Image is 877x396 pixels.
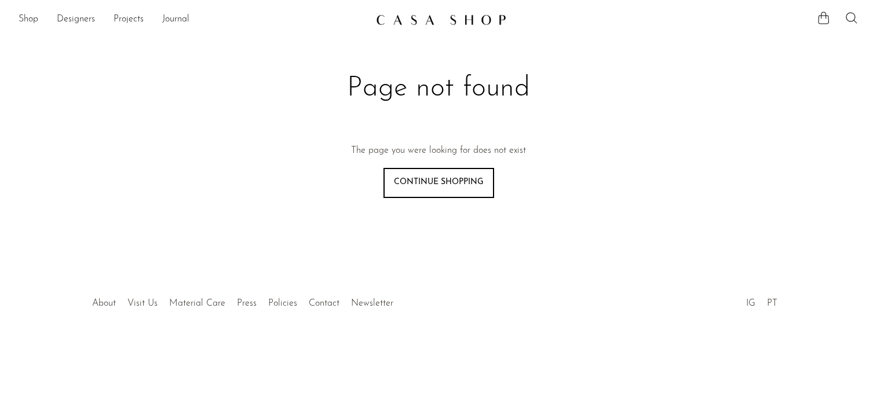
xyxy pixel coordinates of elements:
ul: Social Medias [740,289,783,311]
h1: Page not found [254,71,623,107]
a: Press [237,299,257,308]
a: PT [767,299,777,308]
a: About [92,299,116,308]
a: Contact [309,299,339,308]
a: Visit Us [127,299,158,308]
a: Continue shopping [383,168,494,198]
ul: NEW HEADER MENU [19,10,367,30]
a: Journal [162,12,189,27]
a: Designers [57,12,95,27]
a: Projects [114,12,144,27]
ul: Quick links [86,289,399,311]
nav: Desktop navigation [19,10,367,30]
a: IG [746,299,755,308]
p: The page you were looking for does not exist [351,144,526,159]
a: Shop [19,12,38,27]
a: Material Care [169,299,225,308]
a: Policies [268,299,297,308]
